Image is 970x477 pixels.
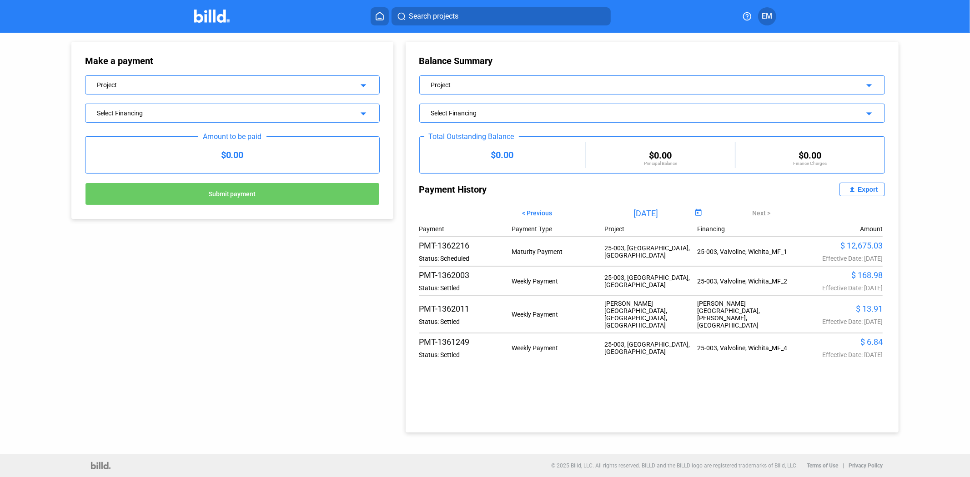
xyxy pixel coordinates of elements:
[762,11,772,22] span: EM
[604,225,697,233] div: Project
[790,284,883,292] div: Effective Date: [DATE]
[419,284,512,292] div: Status: Settled
[420,149,585,160] div: $0.00
[604,244,697,259] div: 25-003, [GEOGRAPHIC_DATA], [GEOGRAPHIC_DATA]
[85,183,380,205] button: Submit payment
[586,161,735,166] div: Principal Balance
[392,7,611,25] button: Search projects
[697,300,790,329] div: [PERSON_NAME][GEOGRAPHIC_DATA], [PERSON_NAME], [GEOGRAPHIC_DATA]
[604,274,697,288] div: 25-003, [GEOGRAPHIC_DATA], [GEOGRAPHIC_DATA]
[85,137,379,173] div: $0.00
[419,183,652,196] div: Payment History
[419,241,512,250] div: PMT-1362216
[431,79,829,89] div: Project
[419,255,512,262] div: Status: Scheduled
[419,351,512,358] div: Status: Settled
[97,108,341,117] div: Select Financing
[697,278,790,285] div: 25-003, Valvoline, Wichita_MF_2
[843,462,844,469] p: |
[424,132,519,141] div: Total Outstanding Balance
[512,311,605,318] div: Weekly Payment
[512,344,605,352] div: Weekly Payment
[586,150,735,161] div: $0.00
[752,209,770,217] span: Next >
[847,184,858,195] mat-icon: file_upload
[515,205,559,221] button: < Previous
[512,278,605,285] div: Weekly Payment
[357,79,368,89] mat-icon: arrow_drop_down
[551,462,798,469] p: © 2025 Billd, LLC. All rights reserved. BILLD and the BILLD logo are registered trademarks of Bil...
[419,304,512,313] div: PMT-1362011
[736,161,885,166] div: Finance Charges
[858,186,878,193] div: Export
[604,300,697,329] div: [PERSON_NAME][GEOGRAPHIC_DATA], [GEOGRAPHIC_DATA], [GEOGRAPHIC_DATA]
[790,351,883,358] div: Effective Date: [DATE]
[419,337,512,347] div: PMT-1361249
[512,225,605,233] div: Payment Type
[697,225,790,233] div: Financing
[91,462,111,469] img: logo
[839,183,885,196] button: Export
[194,10,230,23] img: Billd Company Logo
[790,337,883,347] div: $ 6.84
[419,55,885,66] div: Balance Summary
[419,225,512,233] div: Payment
[85,55,262,66] div: Make a payment
[209,191,256,198] span: Submit payment
[807,462,838,469] b: Terms of Use
[790,241,883,250] div: $ 12,675.03
[357,107,368,118] mat-icon: arrow_drop_down
[862,107,873,118] mat-icon: arrow_drop_down
[745,205,777,221] button: Next >
[512,248,605,255] div: Maturity Payment
[409,11,458,22] span: Search projects
[790,304,883,313] div: $ 13.91
[860,225,883,233] div: Amount
[862,79,873,89] mat-icon: arrow_drop_down
[697,344,790,352] div: 25-003, Valvoline, Wichita_MF_4
[604,341,697,355] div: 25-003, [GEOGRAPHIC_DATA], [GEOGRAPHIC_DATA]
[849,462,883,469] b: Privacy Policy
[419,318,512,325] div: Status: Settled
[97,79,341,89] div: Project
[790,255,883,262] div: Effective Date: [DATE]
[736,150,885,161] div: $0.00
[693,207,705,219] button: Open calendar
[431,108,829,117] div: Select Financing
[522,209,552,217] span: < Previous
[758,7,776,25] button: EM
[419,270,512,280] div: PMT-1362003
[198,132,266,141] div: Amount to be paid
[790,270,883,280] div: $ 168.98
[790,318,883,325] div: Effective Date: [DATE]
[697,248,790,255] div: 25-003, Valvoline, Wichita_MF_1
